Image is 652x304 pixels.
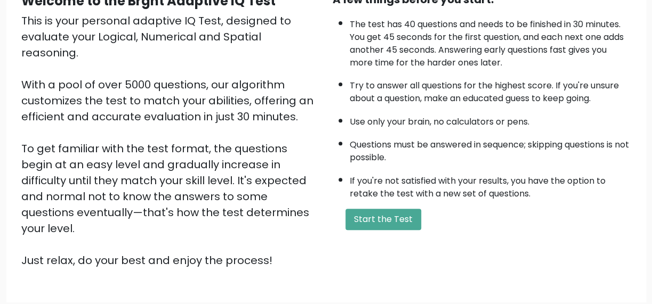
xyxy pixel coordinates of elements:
[350,133,631,164] li: Questions must be answered in sequence; skipping questions is not possible.
[345,209,421,230] button: Start the Test
[350,74,631,105] li: Try to answer all questions for the highest score. If you're unsure about a question, make an edu...
[350,110,631,128] li: Use only your brain, no calculators or pens.
[350,169,631,200] li: If you're not satisfied with your results, you have the option to retake the test with a new set ...
[350,13,631,69] li: The test has 40 questions and needs to be finished in 30 minutes. You get 45 seconds for the firs...
[21,13,320,268] div: This is your personal adaptive IQ Test, designed to evaluate your Logical, Numerical and Spatial ...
